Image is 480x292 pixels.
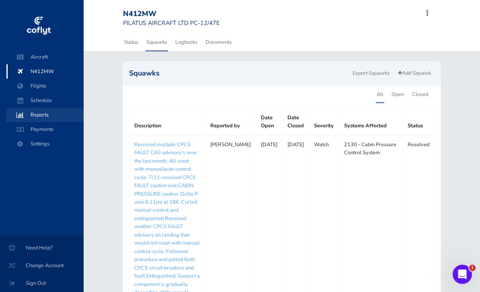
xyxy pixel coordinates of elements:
[14,93,76,108] span: Schedule
[205,33,232,51] a: Documents
[10,258,74,273] span: Change Account
[14,50,76,64] span: Aircraft
[123,10,219,18] div: N412MW
[25,14,52,38] img: coflyt logo
[402,108,434,135] th: Status
[391,86,405,103] a: Open
[10,276,74,290] span: Sign Out
[14,64,76,79] span: N412MW
[123,19,219,27] small: PILATUS AIRCRAFT LTD PC-12/47E
[10,241,74,255] span: Need Help?
[123,33,139,51] a: Status
[14,108,76,122] span: Reports
[129,69,349,77] h2: Squawks
[129,108,205,135] th: Description
[14,137,76,151] span: Settings
[174,33,198,51] a: Logbooks
[349,67,393,79] a: Export Squawks
[14,122,76,137] span: Payments
[411,86,428,103] a: Closed
[14,79,76,93] span: Flights
[469,265,476,271] span: 1
[376,86,384,103] a: All
[205,108,256,135] th: Reported by
[394,67,435,79] a: Add Squawk
[309,108,339,135] th: Severity
[453,265,472,284] iframe: Intercom live chat
[339,108,402,135] th: Systems Affected
[256,108,282,135] th: Date Open
[283,108,309,135] th: Date Closed
[146,33,168,51] a: Squawks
